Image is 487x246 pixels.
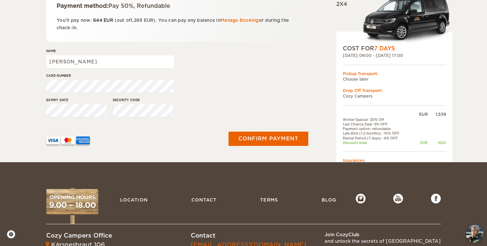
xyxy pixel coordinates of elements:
[46,136,60,144] img: VISA
[343,94,446,99] td: Cozy Campers
[343,158,446,163] td: Insurances
[46,73,174,78] label: Card number
[7,230,20,239] a: Cookie settings
[343,126,413,131] td: Payment option: refundable
[46,48,174,53] label: Name
[343,88,446,93] div: Drop Off Transport:
[229,132,308,146] button: Confirm payment
[46,97,107,102] label: Expiry date
[343,71,446,76] div: Pickup Transport:
[191,231,306,240] div: Contact
[343,76,446,82] td: Choose later
[343,131,413,136] td: Late Bird (1-2 months): -10% OFF
[343,117,413,122] td: Winter Special -20% Off
[144,18,154,23] span: EUR
[343,136,413,140] td: Rental Period (7 days): -8% OFF
[318,194,340,206] a: Blog
[374,45,395,52] span: 7 Days
[61,136,75,144] img: mastercard
[188,194,220,206] a: Contact
[343,45,446,53] div: COST FOR
[466,225,484,243] button: chat-button
[220,18,259,23] a: Manage Booking
[413,112,428,117] div: EUR
[413,140,428,145] div: EUR
[466,225,484,243] img: Freyja at Cozy Campers
[57,2,298,10] div: Payment method:
[428,140,446,145] div: -603
[131,18,142,23] span: 1,289
[325,231,441,238] div: Join CozyClub
[343,140,413,145] td: Discount total
[76,136,90,144] img: AMEX
[343,53,446,58] div: [DATE] 09:00 - [DATE] 17:00
[428,112,446,117] div: 1,539
[57,17,298,32] p: You'll pay now: (out of ). You can pay any balance in or during the check-in.
[108,3,170,9] span: Pay 50%, Refundable
[257,194,281,206] a: Terms
[343,122,413,126] td: Last Chance Deal -5% OFF
[46,231,166,240] div: Cozy Campers Office
[93,18,102,23] span: 644
[117,194,151,206] a: Location
[104,18,113,23] span: EUR
[325,238,441,244] div: and unlock the secrets of [GEOGRAPHIC_DATA]
[113,97,173,102] label: Security code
